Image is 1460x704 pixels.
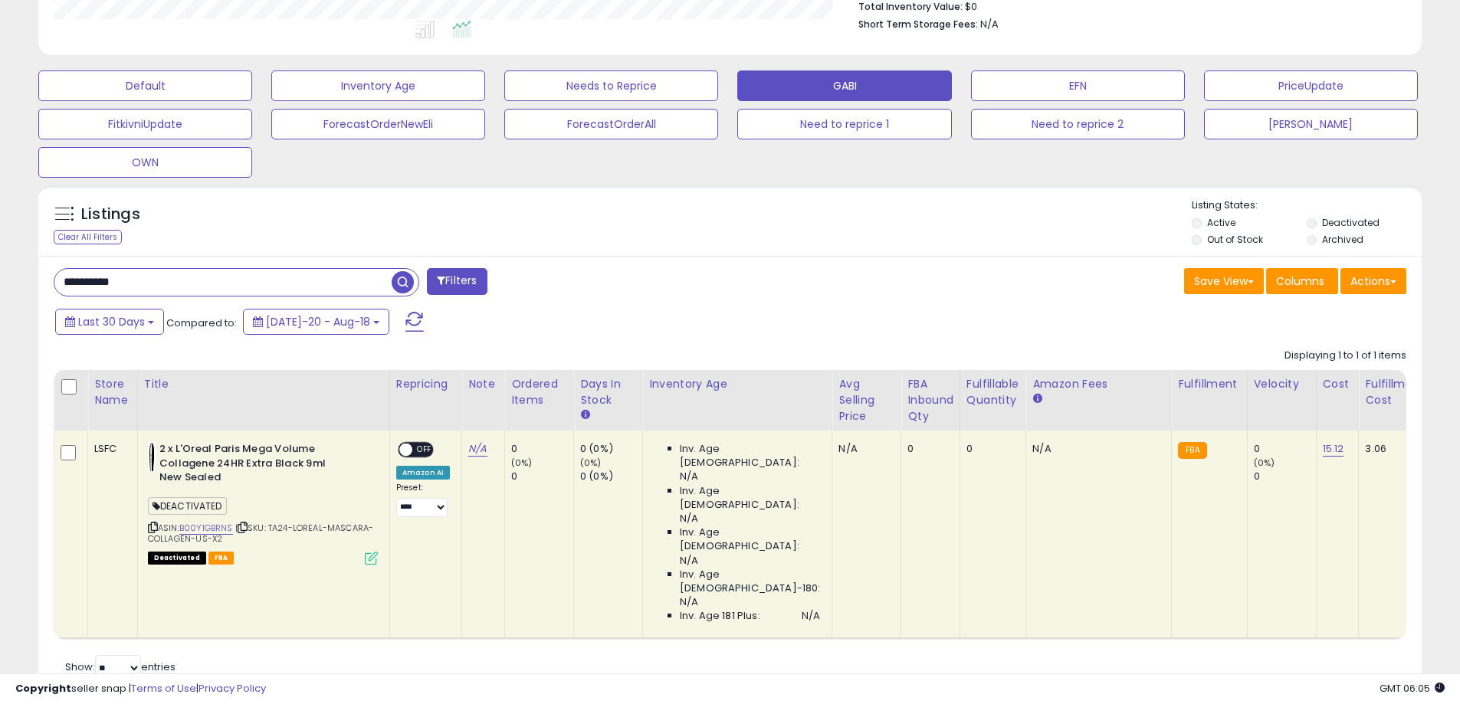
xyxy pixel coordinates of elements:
[94,442,126,456] div: LSFC
[396,376,455,392] div: Repricing
[1323,441,1344,457] a: 15.12
[1192,198,1422,213] p: Listing States:
[1340,268,1406,294] button: Actions
[1266,268,1338,294] button: Columns
[680,609,760,623] span: Inv. Age 181 Plus:
[1254,470,1316,483] div: 0
[580,470,642,483] div: 0 (0%)
[680,484,820,512] span: Inv. Age [DEMOGRAPHIC_DATA]:
[580,442,642,456] div: 0 (0%)
[144,376,383,392] div: Title
[971,70,1185,101] button: EFN
[396,466,450,480] div: Amazon AI
[1380,681,1445,696] span: 2025-09-18 06:05 GMT
[54,230,122,244] div: Clear All Filters
[680,568,820,595] span: Inv. Age [DEMOGRAPHIC_DATA]-180:
[680,595,698,609] span: N/A
[971,109,1185,139] button: Need to reprice 2
[511,442,573,456] div: 0
[1284,349,1406,363] div: Displaying 1 to 1 of 1 items
[580,457,602,469] small: (0%)
[802,609,820,623] span: N/A
[1322,216,1380,229] label: Deactivated
[680,470,698,483] span: N/A
[166,316,237,330] span: Compared to:
[1032,376,1165,392] div: Amazon Fees
[511,376,567,408] div: Ordered Items
[1254,442,1316,456] div: 0
[148,522,374,545] span: | SKU: TA24-LOREAL-MASCARA-COLLAGEN-US-X2
[680,512,698,526] span: N/A
[266,314,370,329] span: [DATE]-20 - Aug-18
[468,376,498,392] div: Note
[1184,268,1264,294] button: Save View
[907,376,953,424] div: FBA inbound Qty
[208,552,235,565] span: FBA
[148,442,378,563] div: ASIN:
[980,17,999,31] span: N/A
[1032,442,1160,456] div: N/A
[1254,376,1310,392] div: Velocity
[15,681,71,696] strong: Copyright
[1365,442,1419,456] div: 3.06
[148,497,227,515] span: DEACTIVATED
[680,442,820,470] span: Inv. Age [DEMOGRAPHIC_DATA]:
[907,442,948,456] div: 0
[966,442,1014,456] div: 0
[1204,70,1418,101] button: PriceUpdate
[1207,233,1263,246] label: Out of Stock
[680,554,698,568] span: N/A
[159,442,346,489] b: 2 x L'Oreal Paris Mega Volume Collagene 24HR Extra Black 9ml New Sealed
[504,70,718,101] button: Needs to Reprice
[15,682,266,696] div: seller snap | |
[148,442,156,473] img: 31BcAZfeSjL._SL40_.jpg
[1254,457,1275,469] small: (0%)
[198,681,266,696] a: Privacy Policy
[65,660,176,674] span: Show: entries
[680,526,820,553] span: Inv. Age [DEMOGRAPHIC_DATA]:
[55,309,164,335] button: Last 30 Days
[580,408,589,422] small: Days In Stock.
[131,681,196,696] a: Terms of Use
[38,109,252,139] button: FitkivniUpdate
[511,470,573,483] div: 0
[271,109,485,139] button: ForecastOrderNewEli
[580,376,636,408] div: Days In Stock
[649,376,825,392] div: Inventory Age
[396,483,450,517] div: Preset:
[468,441,487,457] a: N/A
[1032,392,1042,406] small: Amazon Fees.
[271,70,485,101] button: Inventory Age
[179,522,233,535] a: B00Y1GBRNS
[94,376,131,408] div: Store Name
[966,376,1019,408] div: Fulfillable Quantity
[38,70,252,101] button: Default
[243,309,389,335] button: [DATE]-20 - Aug-18
[858,18,978,31] b: Short Term Storage Fees:
[838,376,894,424] div: Avg Selling Price
[838,442,889,456] div: N/A
[504,109,718,139] button: ForecastOrderAll
[1204,109,1418,139] button: [PERSON_NAME]
[1207,216,1235,229] label: Active
[38,147,252,178] button: OWN
[1276,273,1324,289] span: Columns
[78,314,145,329] span: Last 30 Days
[737,109,951,139] button: Need to reprice 1
[511,457,533,469] small: (0%)
[737,70,951,101] button: GABI
[1365,376,1424,408] div: Fulfillment Cost
[427,268,487,295] button: Filters
[1322,233,1363,246] label: Archived
[81,204,140,225] h5: Listings
[412,444,437,457] span: OFF
[1323,376,1353,392] div: Cost
[1178,376,1240,392] div: Fulfillment
[1178,442,1206,459] small: FBA
[148,552,206,565] span: All listings that are unavailable for purchase on Amazon for any reason other than out-of-stock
